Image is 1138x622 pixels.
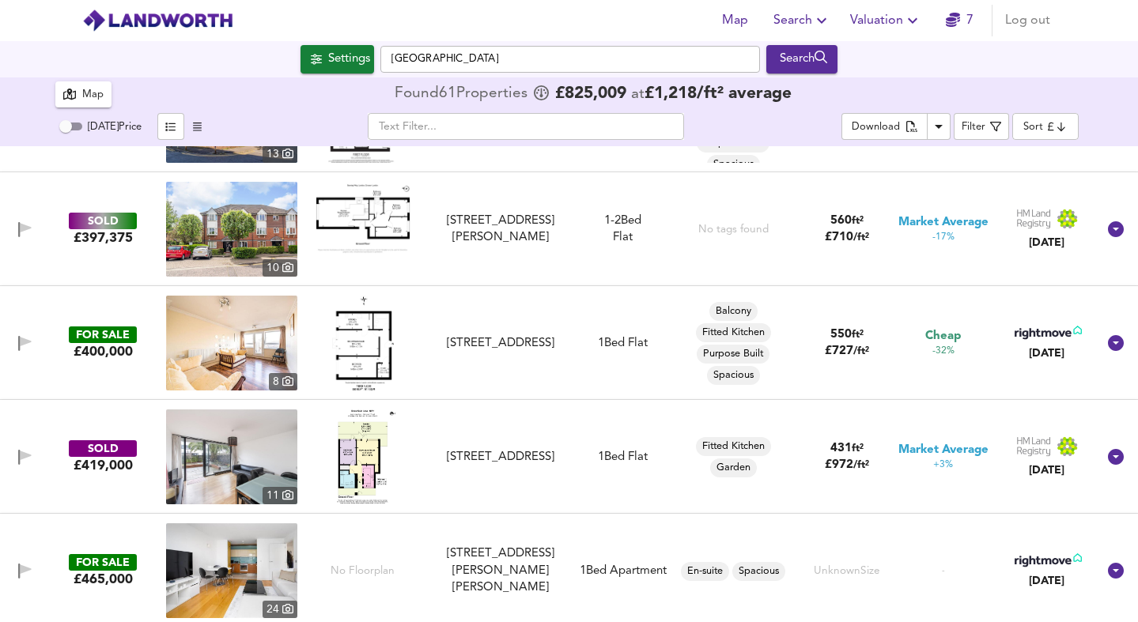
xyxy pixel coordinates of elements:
[69,440,137,457] div: SOLD
[707,157,760,172] span: Spacious
[74,229,133,247] div: £397,375
[825,232,869,243] span: £ 710
[841,113,928,140] button: Download
[555,86,626,102] span: £ 825,009
[841,113,951,140] div: split button
[932,345,955,358] span: -32%
[88,122,142,132] span: [DATE] Price
[74,343,133,360] div: £400,000
[999,5,1057,36] button: Log out
[1005,9,1050,32] span: Log out
[598,449,648,466] div: 1 Bed Flat
[1016,436,1078,457] img: Land Registry
[852,443,864,454] span: ft²
[316,182,410,255] img: Floorplan
[82,9,233,32] img: logo
[166,182,297,277] img: property thumbnail
[1023,119,1043,134] div: Sort
[1016,209,1078,229] img: Land Registry
[166,523,297,618] a: property thumbnail 24
[1016,235,1078,251] div: [DATE]
[604,213,641,247] div: Flat
[435,213,567,247] div: [STREET_ADDRESS][PERSON_NAME]
[166,409,297,504] a: property thumbnail 11
[166,296,297,390] img: property thumbnail
[604,213,641,229] div: We've estimated the total number of bedrooms from EPC data (3 heated rooms)
[732,564,785,579] span: Spacious
[580,563,667,579] div: 1 Bed Apartment
[301,45,374,74] div: Click to configure Search Settings
[263,259,297,277] div: 10
[766,45,838,74] div: Run Your Search
[82,86,104,104] div: Map
[1106,220,1125,239] svg: Show Details
[707,368,760,383] span: Spacious
[830,443,852,454] span: 431
[853,460,869,470] span: / ft²
[269,373,297,390] div: 8
[435,449,567,466] div: [STREET_ADDRESS]
[1106,561,1125,580] svg: Show Details
[710,5,761,36] button: Map
[852,330,864,340] span: ft²
[301,45,374,74] button: Settings
[435,335,567,352] div: [STREET_ADDRESS]
[631,87,645,102] span: at
[331,564,395,579] span: No Floorplan
[732,562,785,581] div: Spacious
[1106,334,1125,352] svg: Show Details
[709,304,758,319] span: Balcony
[166,182,297,277] a: property thumbnail 10
[429,449,573,466] div: 11 Broadfield Lane, NW1 9YJ
[368,113,684,140] input: Text Filter...
[962,119,985,137] div: Filter
[825,459,869,471] span: £ 972
[395,86,531,102] div: Found 61 Propert ies
[681,564,729,579] span: En-suite
[770,49,834,70] div: Search
[696,437,771,456] div: Fitted Kitchen
[74,457,133,474] div: £419,000
[263,145,297,163] div: 13
[263,601,297,618] div: 24
[696,439,771,454] span: Fitted Kitchen
[850,9,922,32] span: Valuation
[69,326,137,343] div: FOR SALE
[697,347,769,361] span: Purpose Built
[429,545,573,596] div: St Williams Court, 1 Gifford Street, Islington, Kings Cross, London, N1 0GN
[69,213,137,229] div: SOLD
[698,222,769,237] div: No tags found
[681,562,729,581] div: En-suite
[696,323,771,342] div: Fitted Kitchen
[767,5,837,36] button: Search
[898,442,989,458] span: Market Average
[933,458,953,472] span: +3%
[946,9,974,32] a: 7
[853,346,869,356] span: / ft²
[773,9,831,32] span: Search
[709,302,758,321] div: Balcony
[55,81,112,107] button: Map
[645,85,792,102] span: £ 1,218 / ft² average
[1011,345,1082,361] div: [DATE]
[935,5,985,36] button: 7
[380,46,760,73] input: Enter a location...
[166,523,297,618] img: property thumbnail
[927,113,951,140] button: Download Results
[925,328,961,345] span: Cheap
[696,326,771,340] span: Fitted Kitchen
[825,345,869,357] span: £ 727
[166,296,297,390] a: property thumbnail 8
[1106,447,1125,466] svg: Show Details
[74,571,133,588] div: £465,000
[942,565,945,577] span: -
[166,409,297,504] img: property thumbnail
[1011,573,1082,589] div: [DATE]
[328,409,397,504] img: Floorplan
[1016,462,1078,478] div: [DATE]
[710,458,757,477] div: Garden
[932,231,955,244] span: -17%
[707,155,760,174] div: Spacious
[697,345,769,364] div: Purpose Built
[710,461,757,475] span: Garden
